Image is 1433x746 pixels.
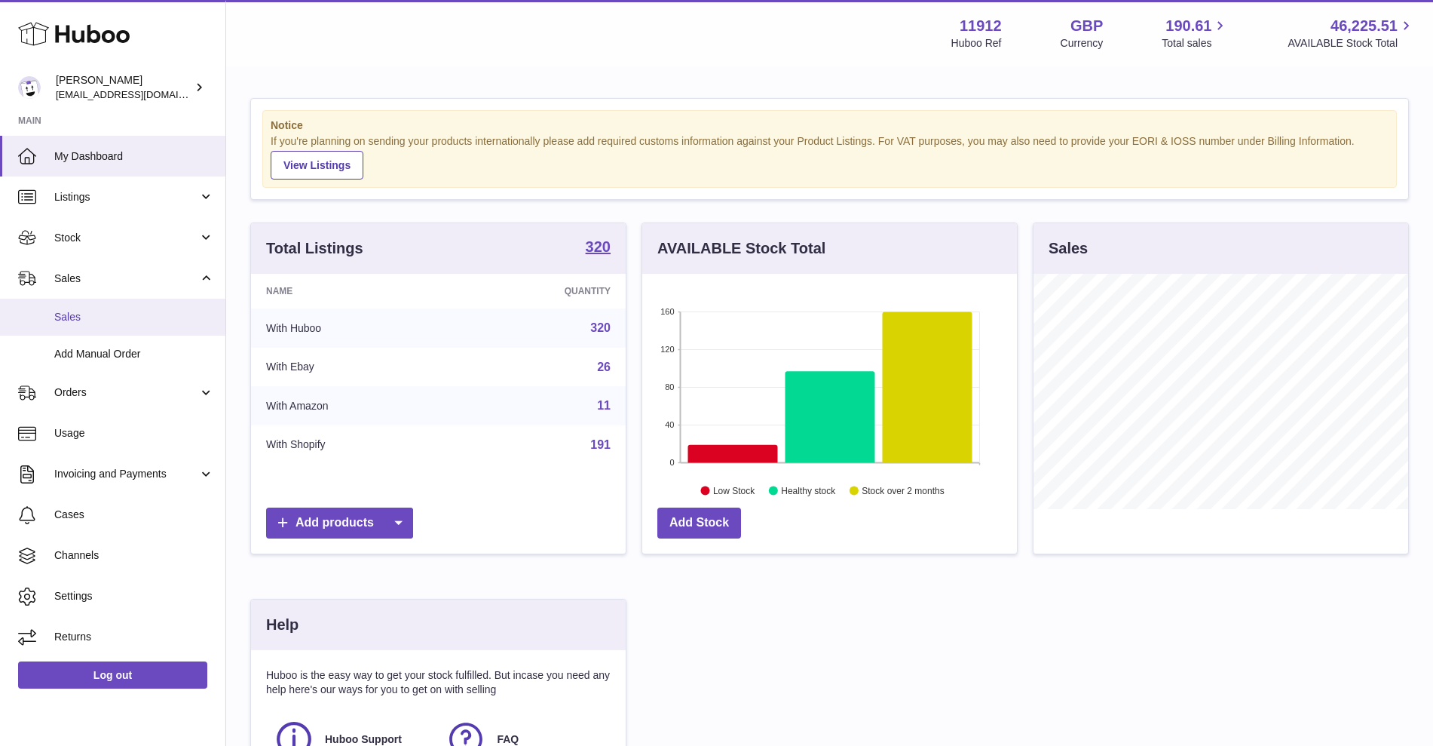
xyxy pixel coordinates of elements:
[597,399,611,412] a: 11
[18,662,207,689] a: Log out
[665,382,674,391] text: 80
[1162,16,1229,51] a: 190.61 Total sales
[54,149,214,164] span: My Dashboard
[18,76,41,99] img: info@carbonmyride.com
[960,16,1002,36] strong: 11912
[1049,238,1088,259] h3: Sales
[54,231,198,245] span: Stock
[1165,16,1211,36] span: 190.61
[54,589,214,603] span: Settings
[657,238,825,259] h3: AVAILABLE Stock Total
[951,36,1002,51] div: Huboo Ref
[456,274,626,309] th: Quantity
[54,190,198,204] span: Listings
[54,385,198,400] span: Orders
[781,485,836,496] text: Healthy stock
[56,88,222,100] span: [EMAIL_ADDRESS][DOMAIN_NAME]
[1288,36,1415,51] span: AVAILABLE Stock Total
[54,630,214,644] span: Returns
[1330,16,1398,36] span: 46,225.51
[251,386,456,425] td: With Amazon
[266,615,299,635] h3: Help
[862,485,944,496] text: Stock over 2 months
[1061,36,1104,51] div: Currency
[271,151,363,180] a: View Listings
[271,118,1389,133] strong: Notice
[660,307,674,316] text: 160
[251,274,456,309] th: Name
[586,239,611,254] strong: 320
[590,438,611,451] a: 191
[266,668,611,697] p: Huboo is the easy way to get your stock fulfilled. But incase you need any help here's our ways f...
[271,134,1389,180] div: If you're planning on sending your products internationally please add required customs informati...
[713,485,755,496] text: Low Stock
[54,347,214,361] span: Add Manual Order
[266,238,363,259] h3: Total Listings
[56,73,191,102] div: [PERSON_NAME]
[1070,16,1103,36] strong: GBP
[251,309,456,348] td: With Huboo
[1162,36,1229,51] span: Total sales
[54,548,214,563] span: Channels
[54,467,198,481] span: Invoicing and Payments
[266,508,413,539] a: Add products
[54,508,214,522] span: Cases
[251,425,456,465] td: With Shopify
[597,361,611,373] a: 26
[669,458,674,467] text: 0
[1288,16,1415,51] a: 46,225.51 AVAILABLE Stock Total
[665,420,674,429] text: 40
[54,426,214,441] span: Usage
[54,272,198,286] span: Sales
[660,345,674,354] text: 120
[590,321,611,334] a: 320
[657,508,741,539] a: Add Stock
[54,310,214,324] span: Sales
[586,239,611,257] a: 320
[251,348,456,387] td: With Ebay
